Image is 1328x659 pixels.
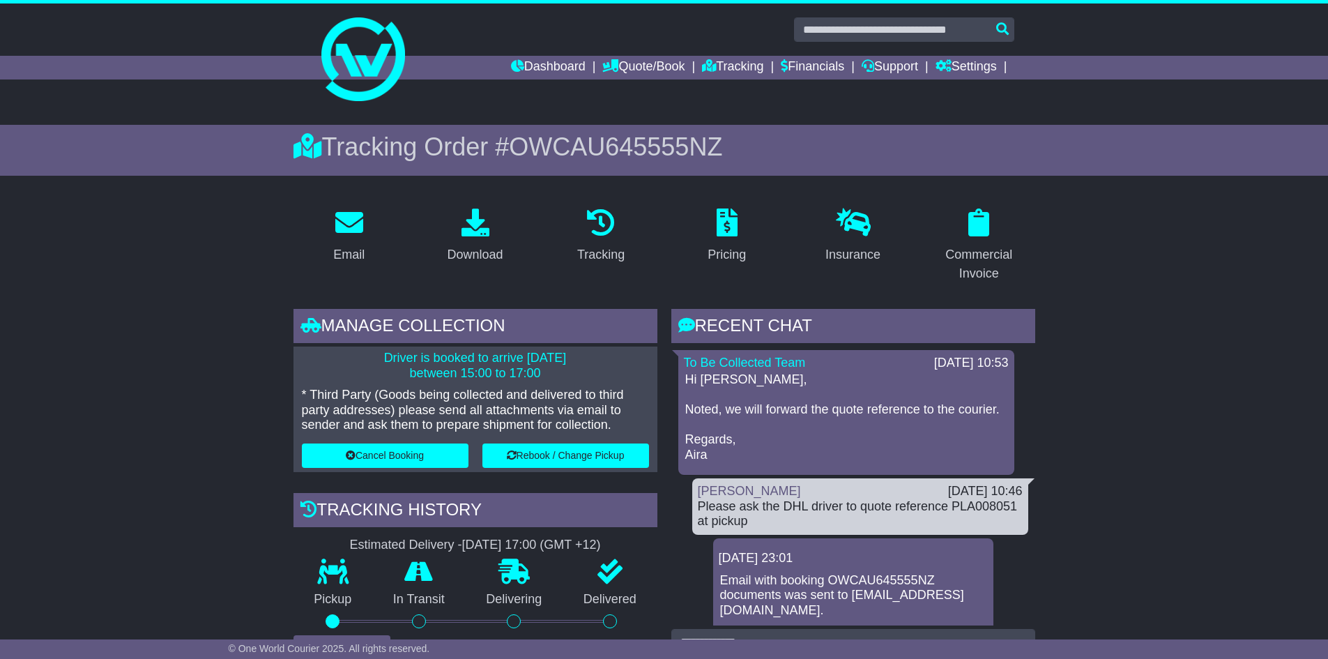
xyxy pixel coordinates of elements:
[874,625,899,639] a: here
[602,56,685,79] a: Quote/Book
[671,309,1035,347] div: RECENT CHAT
[720,625,986,640] p: More details about booking: .
[934,356,1009,371] div: [DATE] 10:53
[781,56,844,79] a: Financials
[708,245,746,264] div: Pricing
[293,132,1035,162] div: Tracking Order #
[333,245,365,264] div: Email
[699,204,755,269] a: Pricing
[702,56,763,79] a: Tracking
[720,573,986,619] p: Email with booking OWCAU645555NZ documents was sent to [EMAIL_ADDRESS][DOMAIN_NAME].
[372,592,466,607] p: In Transit
[684,356,806,370] a: To Be Collected Team
[302,444,468,468] button: Cancel Booking
[293,592,373,607] p: Pickup
[862,56,918,79] a: Support
[719,551,988,566] div: [DATE] 23:01
[577,245,625,264] div: Tracking
[816,204,890,269] a: Insurance
[936,56,997,79] a: Settings
[229,643,430,654] span: © One World Courier 2025. All rights reserved.
[302,351,649,381] p: Driver is booked to arrive [DATE] between 15:00 to 17:00
[302,388,649,433] p: * Third Party (Goods being collected and delivered to third party addresses) please send all atta...
[923,204,1035,288] a: Commercial Invoice
[324,204,374,269] a: Email
[932,245,1026,283] div: Commercial Invoice
[447,245,503,264] div: Download
[685,372,1007,463] p: Hi [PERSON_NAME], Noted, we will forward the quote reference to the courier. Regards, Aira
[825,245,880,264] div: Insurance
[509,132,722,161] span: OWCAU645555NZ
[563,592,657,607] p: Delivered
[466,592,563,607] p: Delivering
[293,538,657,553] div: Estimated Delivery -
[293,493,657,531] div: Tracking history
[698,499,1023,529] div: Please ask the DHL driver to quote reference PLA008051 at pickup
[482,444,649,468] button: Rebook / Change Pickup
[511,56,586,79] a: Dashboard
[293,309,657,347] div: Manage collection
[568,204,634,269] a: Tracking
[462,538,601,553] div: [DATE] 17:00 (GMT +12)
[438,204,512,269] a: Download
[948,484,1023,499] div: [DATE] 10:46
[698,484,801,498] a: [PERSON_NAME]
